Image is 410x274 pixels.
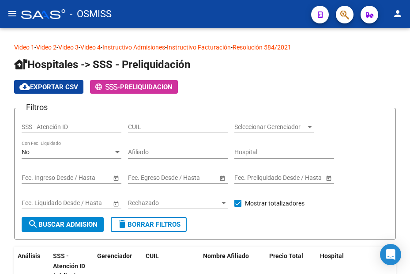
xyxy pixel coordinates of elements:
[19,83,78,91] span: Exportar CSV
[97,252,132,259] span: Gerenciador
[22,101,52,114] h3: Filtros
[324,173,333,183] button: Open calendar
[102,44,165,51] a: Instructivo Admisiones
[218,173,227,183] button: Open calendar
[14,58,190,71] span: Hospitales -> SSS - Preliquidación
[320,252,344,259] span: Hospital
[128,199,220,207] span: Rechazado
[111,199,120,208] button: Open calendar
[14,44,34,51] a: Video 1
[22,217,104,232] button: Buscar admision
[18,252,40,259] span: Análisis
[203,252,249,259] span: Nombre Afiliado
[234,123,306,131] span: Seleccionar Gerenciador
[19,81,30,92] mat-icon: cloud_download
[22,199,49,207] input: Start date
[90,80,178,94] button: -PRELIQUIDACION
[14,80,83,94] button: Exportar CSV
[269,174,312,182] input: End date
[14,42,396,52] p: - - - - - -
[70,4,112,24] span: - OSMISS
[163,174,206,182] input: End date
[128,174,155,182] input: Start date
[117,221,181,228] span: Borrar Filtros
[111,217,187,232] button: Borrar Filtros
[28,219,38,229] mat-icon: search
[233,44,291,51] a: Resolución 584/2021
[36,44,56,51] a: Video 2
[111,173,120,183] button: Open calendar
[22,148,30,156] span: No
[380,244,401,265] div: Open Intercom Messenger
[58,44,79,51] a: Video 3
[234,174,262,182] input: Start date
[245,198,305,209] span: Mostrar totalizadores
[392,8,403,19] mat-icon: person
[28,221,98,228] span: Buscar admision
[146,252,159,259] span: CUIL
[56,174,100,182] input: End date
[95,83,120,91] span: -
[7,8,18,19] mat-icon: menu
[117,219,128,229] mat-icon: delete
[167,44,231,51] a: Instructivo Facturación
[120,83,173,91] span: PRELIQUIDACION
[80,44,101,51] a: Video 4
[22,174,49,182] input: Start date
[269,252,303,259] span: Precio Total
[56,199,100,207] input: End date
